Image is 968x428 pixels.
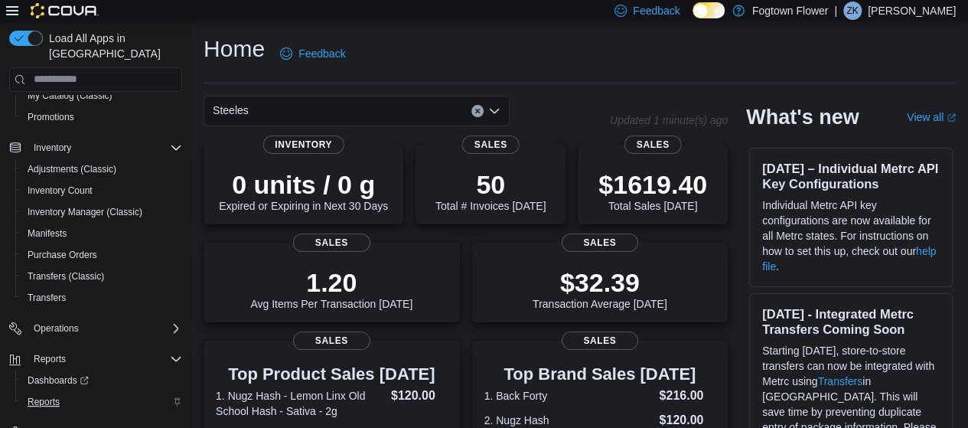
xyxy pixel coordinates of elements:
[28,374,89,387] span: Dashboards
[216,388,385,419] dt: 1. Nugz Hash - Lemon Linx Old School Hash - Sativa - 2g
[28,350,72,368] button: Reports
[15,85,188,106] button: My Catalog (Classic)
[28,163,116,175] span: Adjustments (Classic)
[752,2,829,20] p: Fogtown Flower
[21,181,182,200] span: Inventory Count
[216,365,448,384] h3: Top Product Sales [DATE]
[21,203,182,221] span: Inventory Manager (Classic)
[15,266,188,287] button: Transfers (Classic)
[15,391,188,413] button: Reports
[204,34,265,64] h1: Home
[693,2,725,18] input: Dark Mode
[28,292,66,304] span: Transfers
[21,87,182,105] span: My Catalog (Classic)
[3,137,188,158] button: Inventory
[15,106,188,128] button: Promotions
[21,224,73,243] a: Manifests
[484,413,653,428] dt: 2. Nugz Hash
[293,332,370,350] span: Sales
[21,267,182,286] span: Transfers (Classic)
[868,2,956,20] p: [PERSON_NAME]
[298,46,345,61] span: Feedback
[28,139,182,157] span: Inventory
[484,365,716,384] h3: Top Brand Sales [DATE]
[633,3,680,18] span: Feedback
[43,31,182,61] span: Load All Apps in [GEOGRAPHIC_DATA]
[21,108,182,126] span: Promotions
[28,206,142,218] span: Inventory Manager (Classic)
[15,180,188,201] button: Inventory Count
[21,203,148,221] a: Inventory Manager (Classic)
[610,114,728,126] p: Updated 1 minute(s) ago
[562,332,638,350] span: Sales
[435,169,546,200] p: 50
[28,319,182,338] span: Operations
[21,289,182,307] span: Transfers
[21,246,182,264] span: Purchase Orders
[21,87,119,105] a: My Catalog (Classic)
[213,101,249,119] span: Steeles
[817,375,862,387] a: Transfers
[28,396,60,408] span: Reports
[762,306,940,337] h3: [DATE] - Integrated Metrc Transfers Coming Soon
[488,105,500,117] button: Open list of options
[21,160,122,178] a: Adjustments (Classic)
[21,181,99,200] a: Inventory Count
[21,160,182,178] span: Adjustments (Classic)
[21,267,110,286] a: Transfers (Classic)
[21,371,182,390] span: Dashboards
[21,371,95,390] a: Dashboards
[693,18,693,19] span: Dark Mode
[34,322,79,335] span: Operations
[834,2,837,20] p: |
[28,249,97,261] span: Purchase Orders
[34,353,66,365] span: Reports
[846,2,858,20] span: ZK
[471,105,484,117] button: Clear input
[28,90,112,102] span: My Catalog (Classic)
[746,105,859,129] h2: What's new
[219,169,388,212] div: Expired or Expiring in Next 30 Days
[21,108,80,126] a: Promotions
[533,267,667,310] div: Transaction Average [DATE]
[762,198,940,274] p: Individual Metrc API key configurations are now available for all Metrc states. For instructions ...
[28,139,77,157] button: Inventory
[28,227,67,240] span: Manifests
[250,267,412,310] div: Avg Items Per Transaction [DATE]
[28,350,182,368] span: Reports
[15,158,188,180] button: Adjustments (Classic)
[31,3,99,18] img: Cova
[15,201,188,223] button: Inventory Manager (Classic)
[533,267,667,298] p: $32.39
[15,223,188,244] button: Manifests
[21,224,182,243] span: Manifests
[947,113,956,123] svg: External link
[624,136,682,154] span: Sales
[28,185,93,197] span: Inventory Count
[21,289,72,307] a: Transfers
[219,169,388,200] p: 0 units / 0 g
[28,111,74,123] span: Promotions
[28,270,104,283] span: Transfers (Classic)
[3,348,188,370] button: Reports
[15,244,188,266] button: Purchase Orders
[562,234,638,252] span: Sales
[250,267,412,298] p: 1.20
[907,111,956,123] a: View allExternal link
[21,393,66,411] a: Reports
[28,319,85,338] button: Operations
[262,136,344,154] span: Inventory
[435,169,546,212] div: Total # Invoices [DATE]
[274,38,351,69] a: Feedback
[15,370,188,391] a: Dashboards
[15,287,188,309] button: Transfers
[659,387,715,405] dd: $216.00
[3,318,188,339] button: Operations
[843,2,862,20] div: Zohaib Khan
[391,387,448,405] dd: $120.00
[21,246,103,264] a: Purchase Orders
[293,234,370,252] span: Sales
[462,136,520,154] span: Sales
[21,393,182,411] span: Reports
[598,169,707,200] p: $1619.40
